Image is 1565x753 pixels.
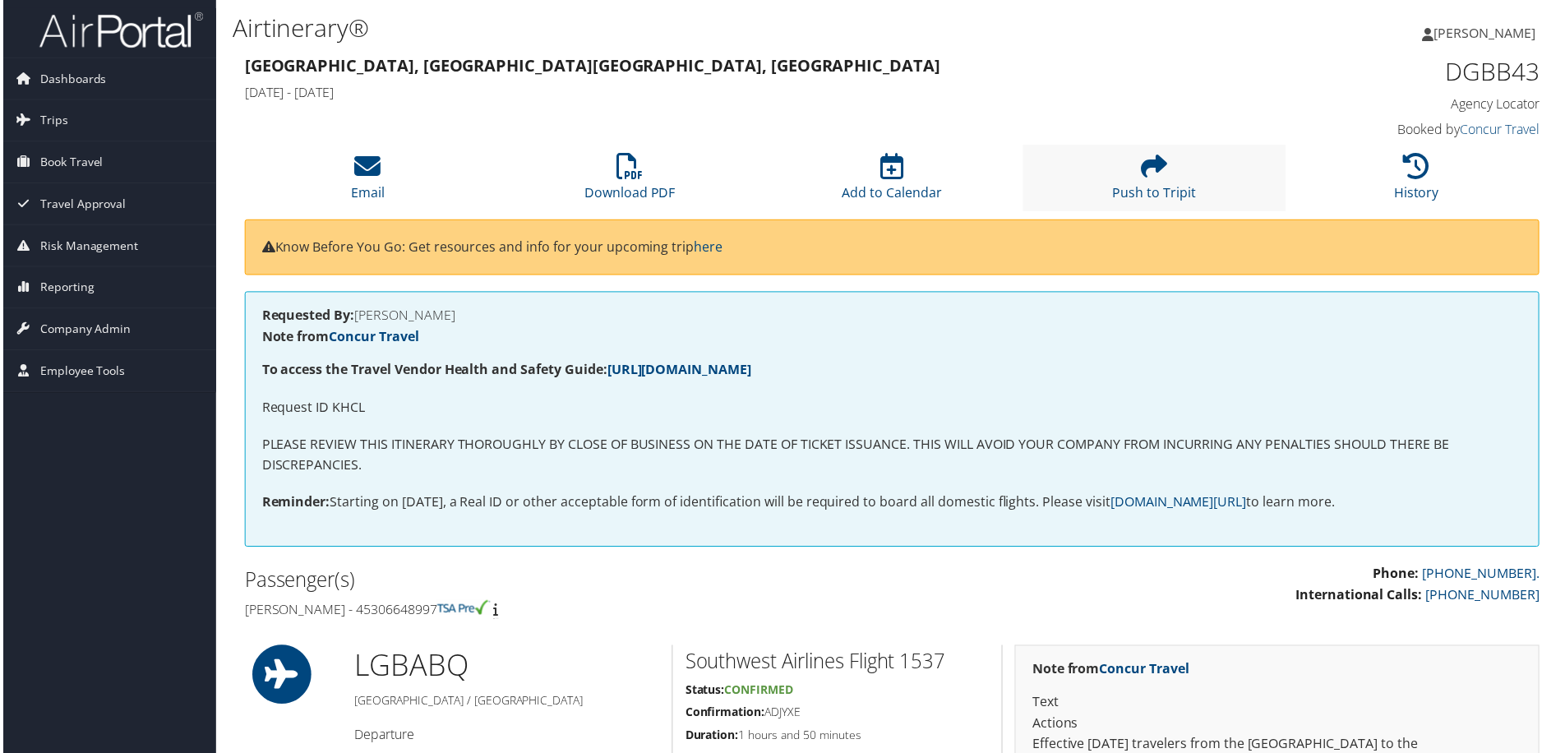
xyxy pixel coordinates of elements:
[327,329,418,347] a: Concur Travel
[1463,121,1543,139] a: Concur Travel
[1376,566,1422,584] strong: Phone:
[1101,663,1191,681] a: Concur Travel
[36,11,201,49] img: airportal-logo.png
[37,184,123,225] span: Travel Approval
[260,362,751,380] strong: To access the Travel Vendor Health and Safety Guide:
[843,163,943,202] a: Add to Calendar
[37,100,65,141] span: Trips
[242,568,880,596] h2: Passenger(s)
[349,163,383,202] a: Email
[1236,54,1543,89] h1: DGBB43
[242,54,941,76] strong: [GEOGRAPHIC_DATA], [GEOGRAPHIC_DATA] [GEOGRAPHIC_DATA], [GEOGRAPHIC_DATA]
[1429,588,1543,606] a: [PHONE_NUMBER]
[607,362,751,380] a: [URL][DOMAIN_NAME]
[1033,663,1191,681] strong: Note from
[436,603,489,617] img: tsa-precheck.png
[260,399,1526,420] p: Request ID KHCL
[353,728,659,746] h4: Departure
[242,84,1212,102] h4: [DATE] - [DATE]
[694,238,722,256] a: here
[685,730,990,746] h5: 1 hours and 50 minutes
[685,707,764,723] strong: Confirmation:
[37,58,104,99] span: Dashboards
[260,310,1526,323] h4: [PERSON_NAME]
[37,268,91,309] span: Reporting
[260,238,1526,259] p: Know Before You Go: Get resources and info for your upcoming trip
[260,494,1526,515] p: Starting on [DATE], a Real ID or other acceptable form of identification will be required to boar...
[260,329,418,347] strong: Note from
[685,730,738,746] strong: Duration:
[230,11,1114,45] h1: Airtinerary®
[584,163,675,202] a: Download PDF
[260,307,353,326] strong: Requested By:
[1298,588,1425,606] strong: International Calls:
[1112,495,1249,513] a: [DOMAIN_NAME][URL]
[1425,8,1555,58] a: [PERSON_NAME]
[1236,121,1543,139] h4: Booked by
[353,648,659,689] h1: LGB ABQ
[353,695,659,712] h5: [GEOGRAPHIC_DATA] / [GEOGRAPHIC_DATA]
[37,310,128,351] span: Company Admin
[1114,163,1198,202] a: Push to Tripit
[685,650,990,678] h2: Southwest Airlines Flight 1537
[724,685,793,700] span: Confirmed
[260,436,1526,478] p: PLEASE REVIEW THIS ITINERARY THOROUGHLY BY CLOSE OF BUSINESS ON THE DATE OF TICKET ISSUANCE. THIS...
[685,685,724,700] strong: Status:
[260,495,328,513] strong: Reminder:
[1437,24,1539,42] span: [PERSON_NAME]
[37,352,122,393] span: Employee Tools
[1236,95,1543,113] h4: Agency Locator
[37,226,136,267] span: Risk Management
[1396,163,1442,202] a: History
[37,142,100,183] span: Book Travel
[242,603,880,621] h4: [PERSON_NAME] - 45306648997
[1425,566,1543,584] a: [PHONE_NUMBER].
[685,707,990,723] h5: ADJYXE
